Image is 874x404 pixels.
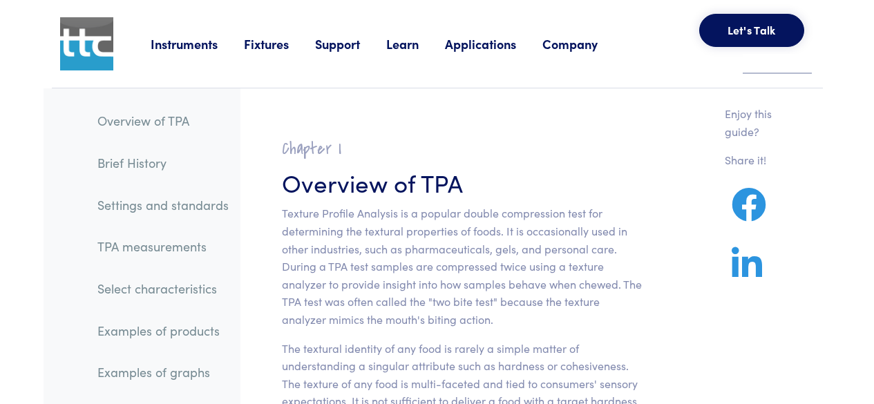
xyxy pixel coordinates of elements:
h2: Chapter I [282,138,642,160]
a: TPA measurements [86,231,240,262]
h3: Overview of TPA [282,165,642,199]
a: Overview of TPA [86,105,240,137]
p: Share it! [725,151,790,169]
a: Learn [386,35,445,52]
a: Brief History [86,147,240,179]
a: Applications [445,35,542,52]
a: Fixtures [244,35,315,52]
a: Examples of graphs [86,356,240,388]
img: ttc_logo_1x1_v1.0.png [60,17,113,70]
p: Texture Profile Analysis is a popular double compression test for determining the textural proper... [282,204,642,328]
p: Enjoy this guide? [725,105,790,140]
button: Let's Talk [699,14,804,47]
a: Share on LinkedIn [725,263,769,280]
a: Settings and standards [86,189,240,221]
a: Examples of products [86,315,240,347]
a: Instruments [151,35,244,52]
a: Select characteristics [86,273,240,305]
a: Company [542,35,624,52]
a: Support [315,35,386,52]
